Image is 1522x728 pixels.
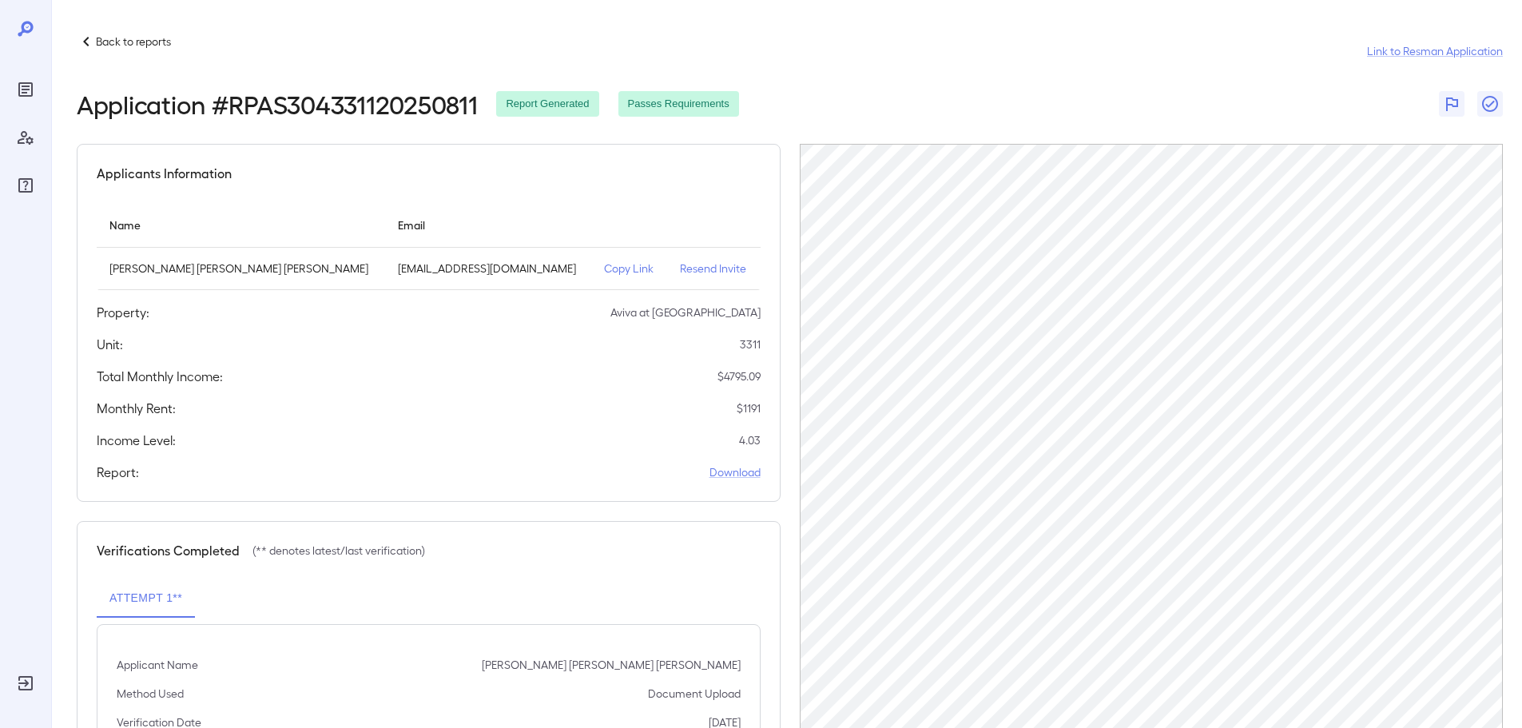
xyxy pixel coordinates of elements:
p: [EMAIL_ADDRESS][DOMAIN_NAME] [398,261,578,276]
p: Resend Invite [680,261,748,276]
div: FAQ [13,173,38,198]
p: Document Upload [648,686,741,702]
h5: Unit: [97,335,123,354]
a: Download [709,464,761,480]
p: (** denotes latest/last verification) [252,543,425,559]
p: Aviva at [GEOGRAPHIC_DATA] [610,304,761,320]
p: Applicant Name [117,657,198,673]
h5: Applicants Information [97,164,232,183]
p: $ 4795.09 [717,368,761,384]
span: Report Generated [496,97,598,112]
h5: Income Level: [97,431,176,450]
p: [PERSON_NAME] [PERSON_NAME] [PERSON_NAME] [109,261,372,276]
h5: Verifications Completed [97,541,240,560]
h5: Monthly Rent: [97,399,176,418]
button: Attempt 1** [97,579,195,618]
p: 3311 [740,336,761,352]
p: [PERSON_NAME] [PERSON_NAME] [PERSON_NAME] [482,657,741,673]
a: Link to Resman Application [1367,43,1503,59]
th: Email [385,202,591,248]
h5: Report: [97,463,139,482]
span: Passes Requirements [618,97,739,112]
p: $ 1191 [737,400,761,416]
h5: Property: [97,303,149,322]
h5: Total Monthly Income: [97,367,223,386]
button: Flag Report [1439,91,1464,117]
p: Copy Link [604,261,654,276]
div: Reports [13,77,38,102]
p: Back to reports [96,34,171,50]
button: Close Report [1477,91,1503,117]
th: Name [97,202,385,248]
p: Method Used [117,686,184,702]
div: Manage Users [13,125,38,150]
table: simple table [97,202,761,290]
div: Log Out [13,670,38,696]
h2: Application # RPAS304331120250811 [77,90,477,118]
p: 4.03 [739,432,761,448]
